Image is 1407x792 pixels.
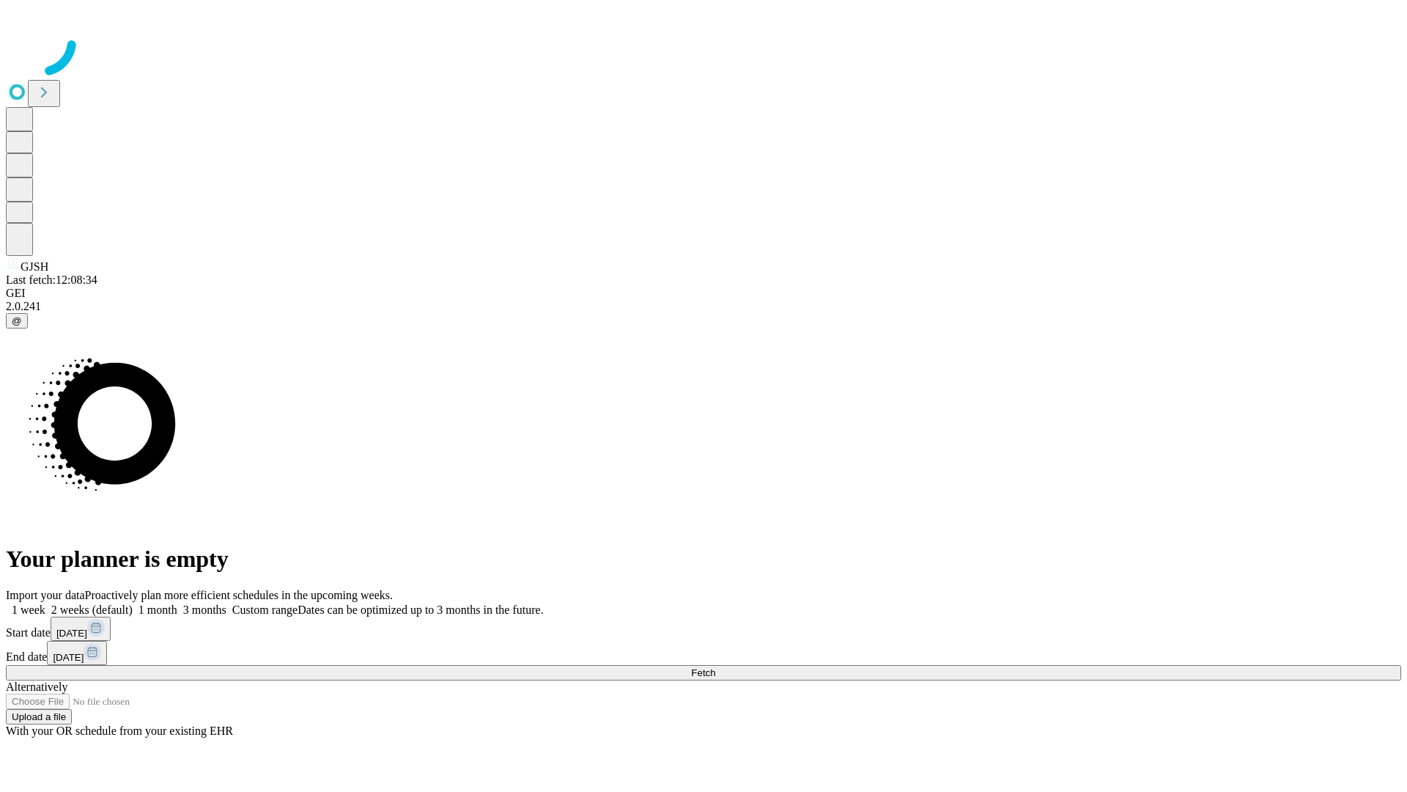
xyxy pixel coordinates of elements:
[21,260,48,273] span: GJSH
[6,709,72,725] button: Upload a file
[6,641,1401,665] div: End date
[6,617,1401,641] div: Start date
[6,546,1401,573] h1: Your planner is empty
[6,725,233,737] span: With your OR schedule from your existing EHR
[56,628,87,639] span: [DATE]
[12,315,22,326] span: @
[6,313,28,329] button: @
[232,604,298,616] span: Custom range
[6,665,1401,681] button: Fetch
[12,604,45,616] span: 1 week
[6,681,67,693] span: Alternatively
[53,652,84,663] span: [DATE]
[691,667,715,678] span: Fetch
[6,287,1401,300] div: GEI
[183,604,226,616] span: 3 months
[139,604,177,616] span: 1 month
[6,300,1401,313] div: 2.0.241
[47,641,107,665] button: [DATE]
[298,604,543,616] span: Dates can be optimized up to 3 months in the future.
[85,589,393,601] span: Proactively plan more efficient schedules in the upcoming weeks.
[51,604,133,616] span: 2 weeks (default)
[6,589,85,601] span: Import your data
[51,617,111,641] button: [DATE]
[6,274,97,286] span: Last fetch: 12:08:34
